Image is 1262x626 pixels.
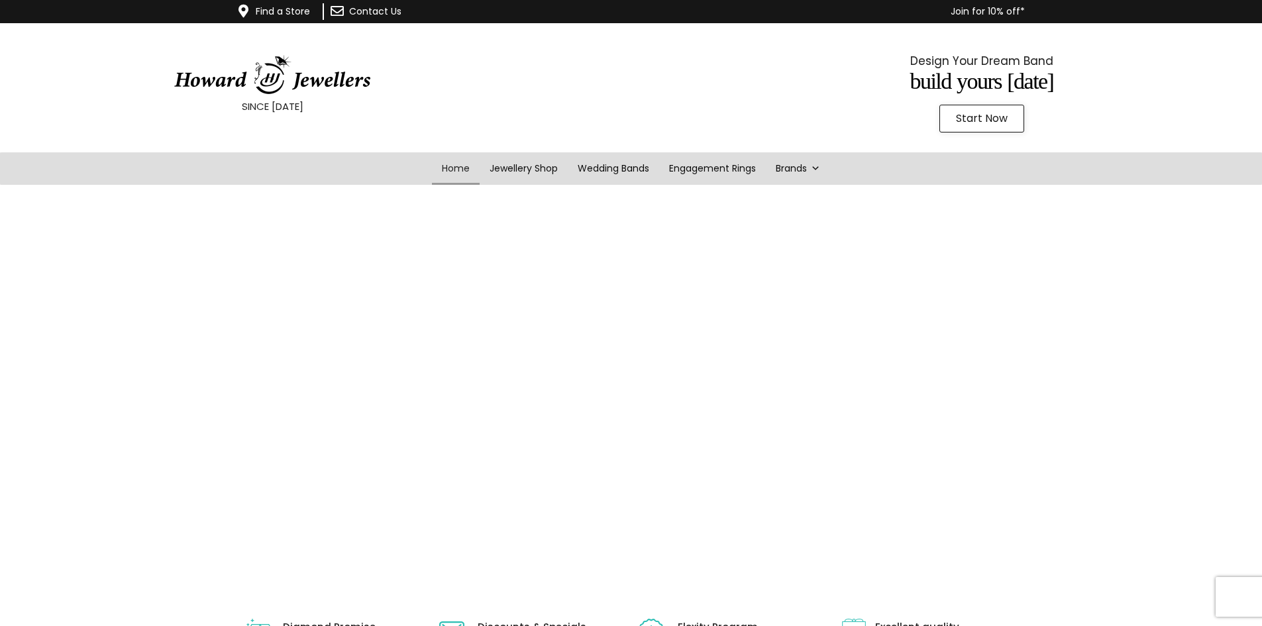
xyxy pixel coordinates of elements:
a: Home [432,152,480,185]
p: Design Your Dream Band [743,51,1221,71]
a: Brands [766,152,830,185]
a: Contact Us [349,5,401,18]
img: HowardJewellersLogo-04 [173,55,372,95]
a: Wedding Bands [568,152,659,185]
a: Find a Store [256,5,310,18]
span: Build Yours [DATE] [910,69,1054,93]
a: Start Now [939,105,1024,132]
p: Join for 10% off* [479,3,1025,20]
a: Jewellery Shop [480,152,568,185]
p: SINCE [DATE] [33,98,511,115]
a: Engagement Rings [659,152,766,185]
span: Start Now [956,113,1008,124]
